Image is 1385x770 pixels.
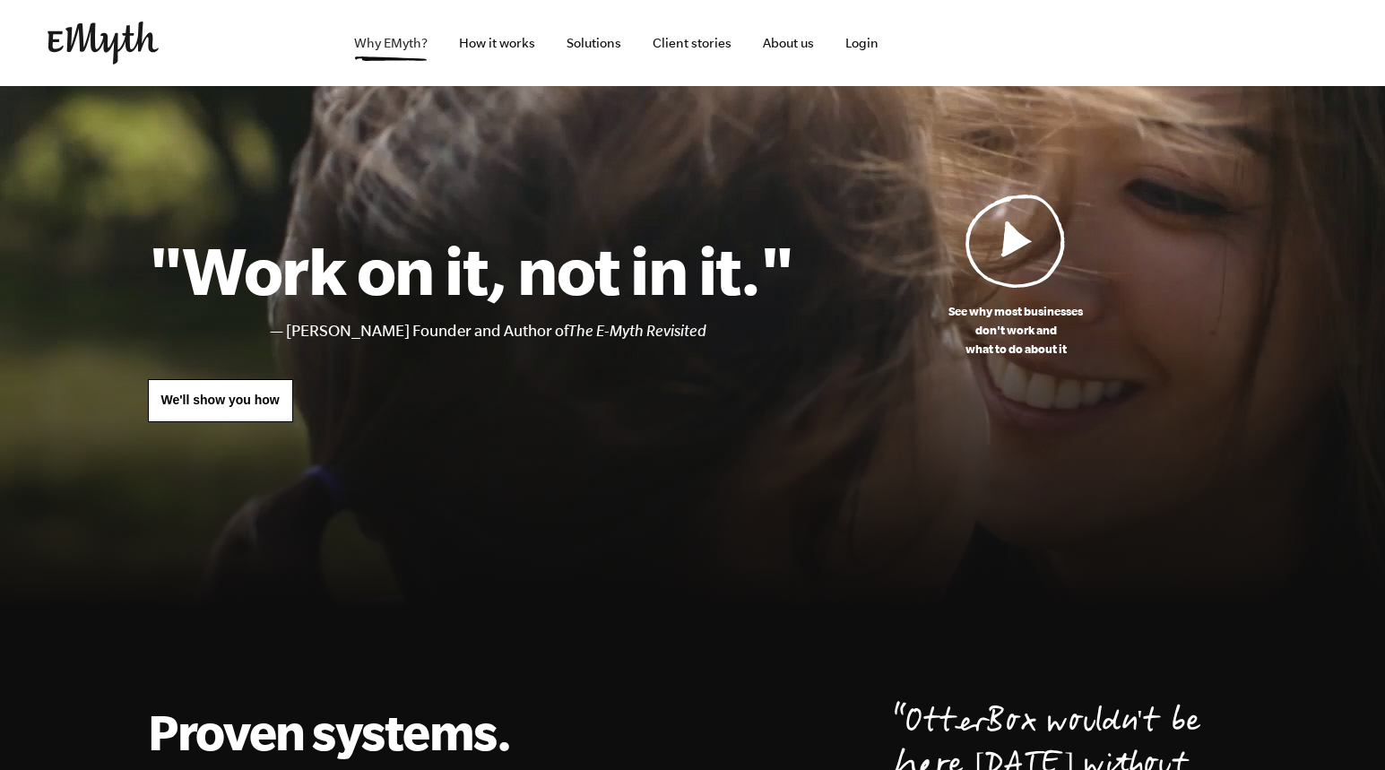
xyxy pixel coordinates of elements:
[794,302,1238,359] p: See why most businesses don't work and what to do about it
[148,230,794,309] h1: "Work on it, not in it."
[48,22,159,65] img: EMyth
[161,393,280,407] span: We'll show you how
[985,641,1385,770] iframe: Chat Widget
[568,322,706,340] i: The E-Myth Revisited
[794,194,1238,359] a: See why most businessesdon't work andwhat to do about it
[286,318,794,344] li: [PERSON_NAME] Founder and Author of
[953,23,1141,63] iframe: Embedded CTA
[965,194,1066,288] img: Play Video
[1150,23,1338,63] iframe: Embedded CTA
[148,379,293,422] a: We'll show you how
